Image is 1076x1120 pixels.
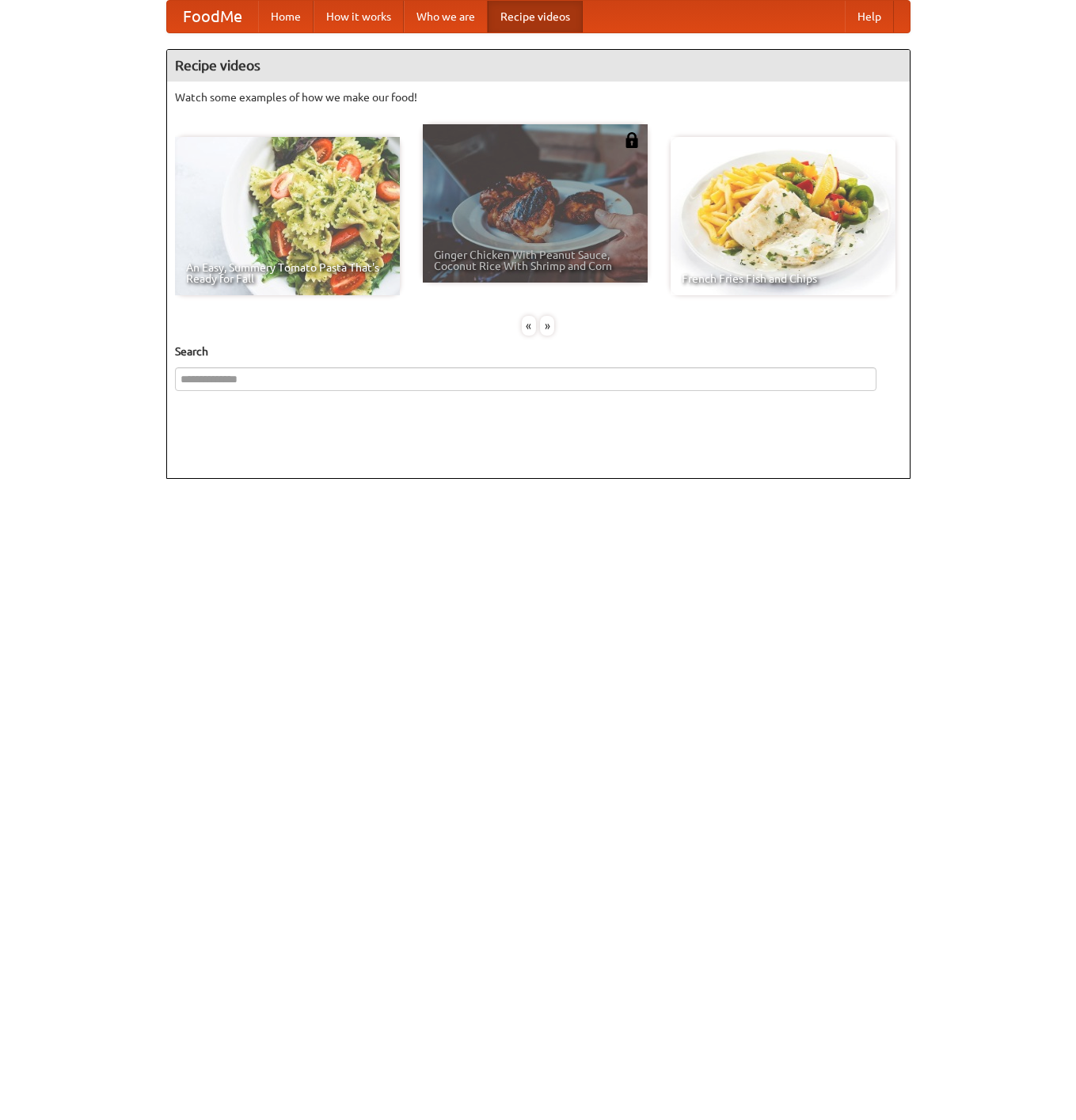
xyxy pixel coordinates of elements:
a: Help [845,1,894,32]
img: 483408.png [624,132,640,148]
div: » [540,316,554,336]
span: French Fries Fish and Chips [682,273,884,284]
a: French Fries Fish and Chips [671,137,895,295]
a: Recipe videos [488,1,583,32]
h4: Recipe videos [167,50,910,82]
a: Home [258,1,314,32]
p: Watch some examples of how we make our food! [175,89,902,105]
div: « [522,316,536,336]
h5: Search [175,344,902,359]
a: Who we are [404,1,488,32]
a: How it works [314,1,404,32]
a: An Easy, Summery Tomato Pasta That's Ready for Fall [175,137,400,295]
span: An Easy, Summery Tomato Pasta That's Ready for Fall [186,262,389,284]
a: FoodMe [167,1,258,32]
